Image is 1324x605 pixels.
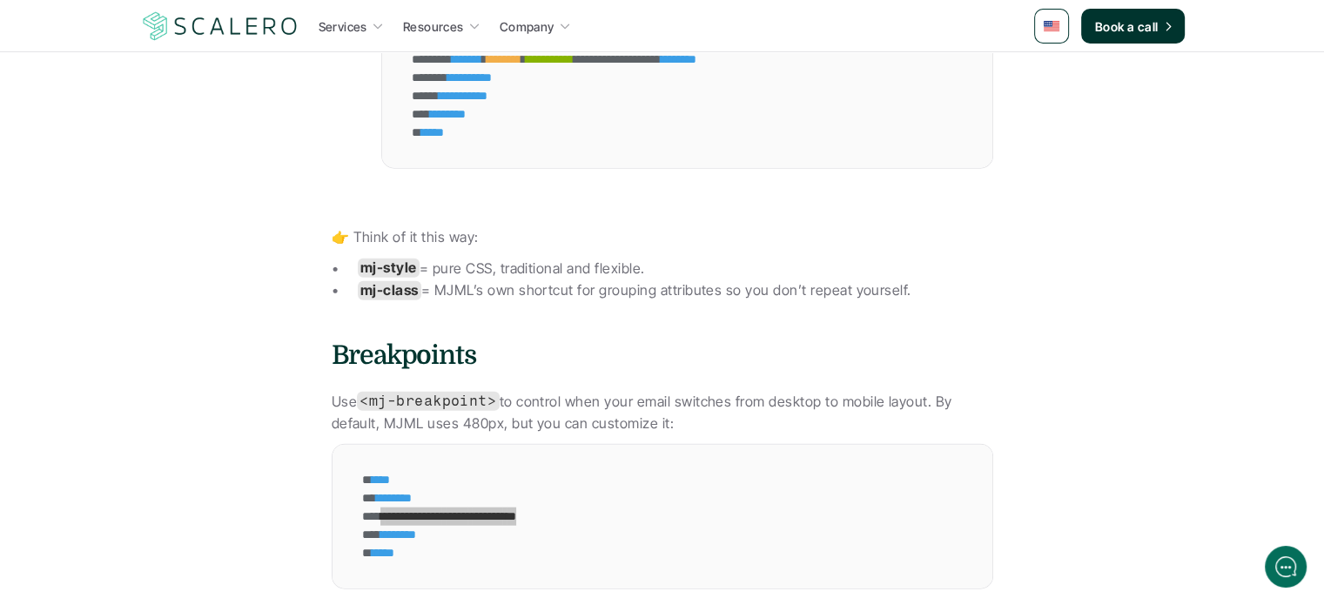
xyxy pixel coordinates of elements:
a: Book a call [1081,9,1185,44]
p: Services [319,17,367,36]
button: New conversation [27,231,321,266]
p: Use to control when your email switches from desktop to mobile layout. By default, MJML uses 480p... [332,391,993,435]
p: Book a call [1095,17,1159,36]
strong: mj-style [360,259,417,277]
p: 👉 Think of it this way: [332,226,993,249]
p: Company [500,17,554,36]
div: Code Editor for example.md [333,445,654,588]
iframe: gist-messenger-bubble-iframe [1265,546,1307,588]
span: We run on Gist [145,493,220,504]
p: = pure CSS, traditional and flexible. [358,258,993,280]
span: New conversation [112,241,209,255]
strong: mj-class [360,281,419,299]
h4: Breakpoints [332,337,993,373]
h1: Hi! Welcome to Scalero. [26,84,322,112]
div: Code Editor for example.md [333,445,992,588]
h2: Let us know if we can help with lifecycle marketing. [26,116,322,199]
p: Resources [403,17,464,36]
p: = MJML’s own shortcut for grouping attributes so you don’t repeat yourself. [358,279,993,302]
img: Scalero company logo [140,10,300,43]
code: <mj-breakpoint> [357,392,500,411]
a: Scalero company logo [140,10,300,42]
